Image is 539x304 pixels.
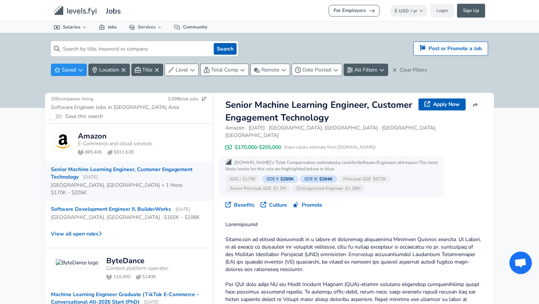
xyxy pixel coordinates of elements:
[225,159,231,165] img: svg+xml;base64,PHN2ZyB3aWR0aD0iMTYiIGhlaWdodD0iMTYiIGZpbGw9Im5vbmUiIHhtbG5zPSJodHRwOi8vd3d3LnczLm...
[292,64,342,76] button: Date Posted
[60,41,211,56] input: Search by title, keyword or company
[123,22,168,33] a: Services
[176,206,190,212] span: [DATE]
[83,174,98,180] span: [DATE]
[345,185,360,191] span: $1.28M
[78,140,207,148] div: E-Commerce and cloud services.
[399,8,409,14] span: USD
[176,66,188,73] span: Level
[45,226,213,242] button: View all open roles
[211,66,238,73] span: Total Comp
[413,42,488,56] a: Post or Promote a Job
[411,8,417,14] span: / yr
[48,22,93,33] a: Salaries
[99,66,119,73] span: Location
[225,175,261,183] a: SDE I $175K
[88,64,130,76] button: Location
[509,252,532,274] div: Open chat
[45,161,213,201] a: Senior Machine Learning Engineer, Customer Engagement Technology [DATE][GEOGRAPHIC_DATA], [GEOGRA...
[273,185,286,191] span: $1.2M
[225,159,438,172] p: [DOMAIN_NAME]'s Total Compensation estimates by level for Software Engineer s at Amazon . The mos...
[200,64,249,76] button: Total Comp
[51,214,200,221] div: [GEOGRAPHIC_DATA], [GEOGRAPHIC_DATA] · $165K - $198K
[51,166,201,181] div: Senior Machine Learning Engineer, Customer Engagement Technology
[106,4,121,17] span: Jobs
[78,133,107,140] h2: Amazon
[225,185,290,192] a: Senior Principal SDE $1.2M
[45,3,494,18] nav: primary
[262,175,298,183] a: SDE II $269K
[165,64,199,76] button: Level
[142,274,156,280] div: $140B
[93,22,123,33] a: Jobs
[168,22,213,33] a: Community
[106,265,207,272] div: Content platform operator.
[293,201,322,209] a: Promote
[390,64,430,76] button: Clear Filters
[51,104,179,111] h1: Software Engineer Jobs in [GEOGRAPHIC_DATA] Area
[284,144,376,151] span: (base salary estimate from [DOMAIN_NAME])
[373,176,386,182] span: $672K
[142,66,152,73] span: Title
[250,64,290,76] button: Remote
[168,96,207,102] span: 3,099 total jobs
[45,124,213,248] div: Amazon logoAmazonE-Commerce and cloud services.865,406$911.62BSenior Machine Learning Engineer, C...
[51,64,87,76] button: Saved
[225,124,482,139] p: Amazon · [DATE] · [GEOGRAPHIC_DATA], [GEOGRAPHIC_DATA] · [GEOGRAPHIC_DATA], [GEOGRAPHIC_DATA]
[344,64,388,76] button: All Filters
[261,66,279,73] span: Remote
[225,144,482,151] div: $170,000 - $205,000
[261,201,287,209] a: Culture
[390,5,428,17] button: $USD/ yr
[51,96,93,102] span: 200 companies hiring
[62,66,76,73] span: Saved
[106,257,144,265] h2: ByteDance
[54,133,72,151] img: Amazon logo
[225,98,415,124] h1: Senior Machine Learning Engineer, Customer Engagement Technology
[292,185,365,192] a: Distinguished Engineer $1.28M
[430,4,454,18] a: Login
[418,98,466,110] a: Apply Now
[85,149,102,155] div: 865,406
[214,43,237,55] button: Search
[45,201,213,226] a: Software Development Engineer II, BuilderWorks [DATE][GEOGRAPHIC_DATA], [GEOGRAPHIC_DATA] · $165K...
[354,66,377,73] span: All Filters
[302,66,331,73] span: Date Posted
[319,176,333,182] span: $394K
[131,64,163,76] button: Title
[51,182,201,197] div: [GEOGRAPHIC_DATA], [GEOGRAPHIC_DATA] + 1 More · $170K - $205K
[457,4,485,18] a: Sign Up
[469,98,482,112] button: Share
[243,176,256,182] span: $175K
[339,175,391,183] a: Principal SDE $672K
[329,5,380,16] a: For Employers
[65,113,103,120] span: Save this search
[225,201,255,209] a: Benefits
[280,176,294,182] span: $269K
[114,149,134,155] div: $911.62B
[51,206,190,213] div: Software Development Engineer II, BuilderWorks
[395,8,397,14] span: $
[113,274,130,280] div: 110,000
[54,257,100,268] img: ByteDance logo
[300,175,337,183] a: SDE III $394K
